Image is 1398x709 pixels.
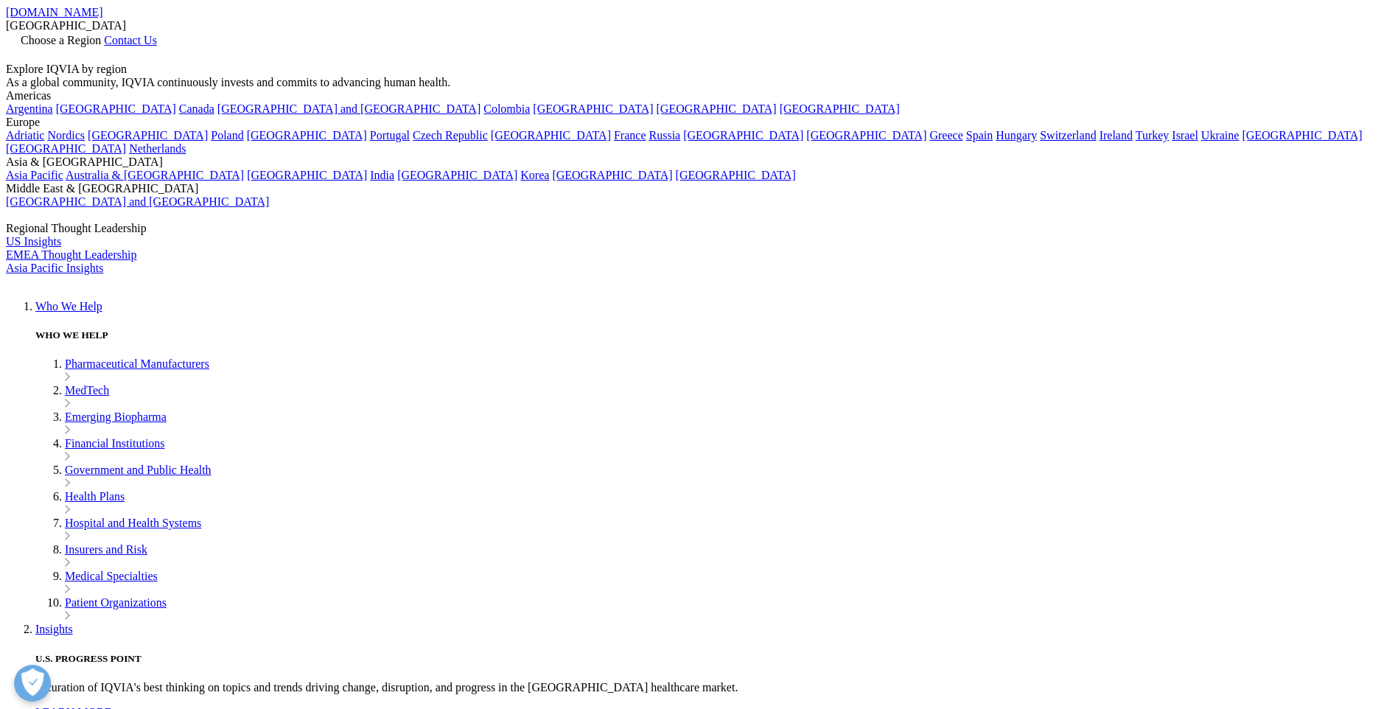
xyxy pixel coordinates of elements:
a: Switzerland [1040,129,1096,142]
h5: U.S. PROGRESS POINT [35,653,1392,665]
a: Emerging Biopharma [65,411,167,423]
a: Colombia [483,102,530,115]
a: US Insights [6,235,61,248]
a: Financial Institutions [65,437,165,450]
a: Russia [649,129,681,142]
span: Choose a Region [21,34,101,46]
a: Who We Help [35,300,102,312]
a: Canada [179,102,214,115]
a: Portugal [370,129,410,142]
a: [GEOGRAPHIC_DATA] [88,129,208,142]
a: Nordics [47,129,85,142]
p: A curation of IQVIA's best thinking on topics and trends driving change, disruption, and progress... [35,681,1392,694]
a: [GEOGRAPHIC_DATA] [1242,129,1362,142]
a: Asia Pacific Insights [6,262,103,274]
a: Health Plans [65,490,125,503]
a: Ireland [1100,129,1133,142]
a: Contact Us [104,34,157,46]
a: [GEOGRAPHIC_DATA] [397,169,517,181]
a: [GEOGRAPHIC_DATA] [491,129,611,142]
a: Pharmaceutical Manufacturers [65,357,209,370]
a: [GEOGRAPHIC_DATA] [533,102,653,115]
a: [GEOGRAPHIC_DATA] [806,129,926,142]
a: Australia & [GEOGRAPHIC_DATA] [66,169,244,181]
a: India [370,169,394,181]
a: Argentina [6,102,53,115]
a: Israel [1172,129,1198,142]
a: Insights [35,623,73,635]
a: Adriatic [6,129,44,142]
a: Hospital and Health Systems [65,517,201,529]
a: [GEOGRAPHIC_DATA] and [GEOGRAPHIC_DATA] [6,195,269,208]
a: [GEOGRAPHIC_DATA] [676,169,796,181]
button: Open Preferences [14,665,51,702]
a: Patient Organizations [65,596,167,609]
a: [GEOGRAPHIC_DATA] [247,129,367,142]
a: Asia Pacific [6,169,63,181]
a: Medical Specialties [65,570,158,582]
a: [GEOGRAPHIC_DATA] [552,169,672,181]
a: Poland [211,129,243,142]
a: [GEOGRAPHIC_DATA] [657,102,777,115]
div: [GEOGRAPHIC_DATA] [6,19,1392,32]
a: France [614,129,646,142]
a: [GEOGRAPHIC_DATA] [780,102,900,115]
a: EMEA Thought Leadership [6,248,136,261]
a: [GEOGRAPHIC_DATA] [56,102,176,115]
a: Spain [966,129,993,142]
a: [DOMAIN_NAME] [6,6,103,18]
a: Government and Public Health [65,464,212,476]
a: Netherlands [129,142,186,155]
div: Europe [6,116,1392,129]
a: Turkey [1136,129,1170,142]
a: [GEOGRAPHIC_DATA] [247,169,367,181]
a: Greece [929,129,962,142]
h5: WHO WE HELP [35,329,1392,341]
div: Explore IQVIA by region [6,63,1392,76]
a: Ukraine [1201,129,1240,142]
a: Insurers and Risk [65,543,147,556]
div: As a global community, IQVIA continuously invests and commits to advancing human health. [6,76,1392,89]
div: Asia & [GEOGRAPHIC_DATA] [6,156,1392,169]
a: MedTech [65,384,109,397]
a: Czech Republic [413,129,488,142]
div: Middle East & [GEOGRAPHIC_DATA] [6,182,1392,195]
a: [GEOGRAPHIC_DATA] [6,142,126,155]
div: Regional Thought Leadership [6,222,1392,235]
a: Hungary [996,129,1037,142]
a: Korea [520,169,549,181]
a: [GEOGRAPHIC_DATA] and [GEOGRAPHIC_DATA] [217,102,480,115]
div: Americas [6,89,1392,102]
a: [GEOGRAPHIC_DATA] [683,129,803,142]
